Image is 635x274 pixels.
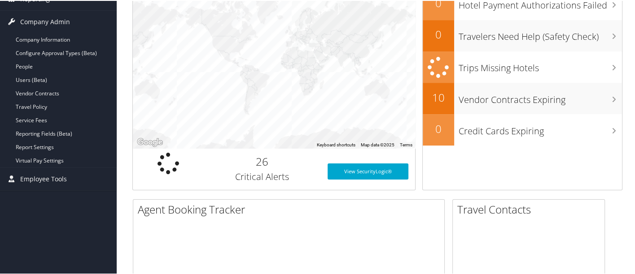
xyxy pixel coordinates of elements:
h2: Travel Contacts [457,201,604,216]
a: 0Credit Cards Expiring [423,113,622,145]
a: View SecurityLogic® [328,163,408,179]
a: 10Vendor Contracts Expiring [423,82,622,113]
h3: Travelers Need Help (Safety Check) [459,25,622,42]
h3: Trips Missing Hotels [459,56,622,73]
span: Company Admin [20,10,70,32]
img: Google [135,136,165,147]
h2: 0 [423,120,454,136]
h2: Agent Booking Tracker [138,201,444,216]
span: Map data ©2025 [361,141,394,146]
h3: Critical Alerts [210,170,314,182]
a: 0Travelers Need Help (Safety Check) [423,19,622,51]
a: Trips Missing Hotels [423,51,622,82]
span: Employee Tools [20,167,67,189]
a: Terms (opens in new tab) [400,141,412,146]
h3: Credit Cards Expiring [459,120,622,137]
h3: Vendor Contracts Expiring [459,88,622,105]
button: Keyboard shortcuts [317,141,355,147]
h2: 0 [423,26,454,41]
h2: 26 [210,153,314,168]
a: Open this area in Google Maps (opens a new window) [135,136,165,147]
h2: 10 [423,89,454,104]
